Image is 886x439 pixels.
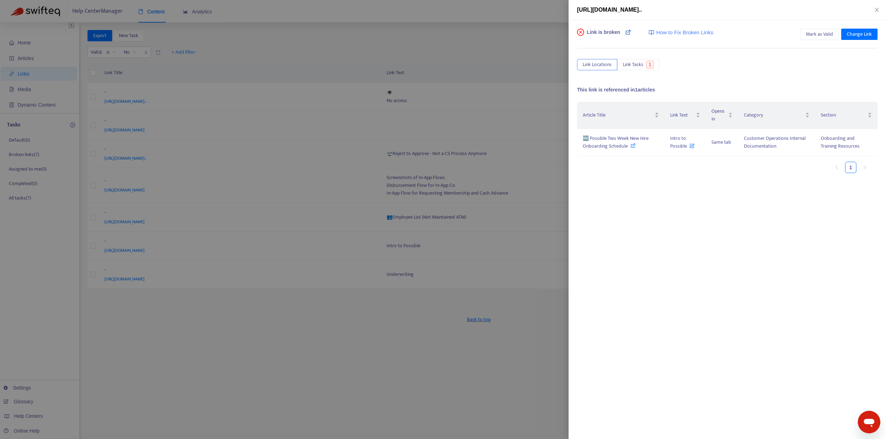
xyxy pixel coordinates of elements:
span: How to Fix Broken Links [656,29,713,37]
iframe: Button to launch messaging window [858,411,880,433]
span: 🆕 Possible Two Week New Hire Onboarding Schedule [583,134,649,150]
li: Previous Page [831,162,842,173]
button: Change Link [841,29,878,40]
button: Link Tasks1 [617,59,660,70]
span: Mark as Valid [806,30,833,38]
span: Change Link [847,30,872,38]
span: Intro to Possible [670,134,694,150]
th: Category [738,102,815,129]
span: Onboarding and Training Resources [821,134,860,150]
a: 1 [845,162,856,173]
button: Mark as Valid [800,29,839,40]
li: Next Page [859,162,870,173]
span: close [874,7,880,13]
span: Customer Operations Internal Documentation [744,134,806,150]
a: How to Fix Broken Links [649,29,713,37]
th: Link Text [664,102,706,129]
th: Section [815,102,878,129]
span: Opens in [711,107,727,123]
span: Link is broken [587,29,620,43]
span: right [863,165,867,170]
span: close-circle [577,29,584,36]
span: Category [744,111,804,119]
span: Section [821,111,866,119]
li: 1 [845,162,856,173]
img: image-link [649,30,654,35]
button: left [831,162,842,173]
button: Link Locations [577,59,617,70]
span: Same tab [711,138,731,146]
span: 1 [646,61,654,69]
span: [URL][DOMAIN_NAME].. [577,7,642,13]
span: left [835,165,839,170]
span: Link Tasks [623,61,643,69]
span: Link Text [670,111,694,119]
th: Opens in [706,102,738,129]
th: Article Title [577,102,664,129]
span: Article Title [583,111,653,119]
button: Close [872,7,882,13]
span: This link is referenced in 1 articles [577,87,655,93]
button: right [859,162,870,173]
span: Link Locations [583,61,612,69]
